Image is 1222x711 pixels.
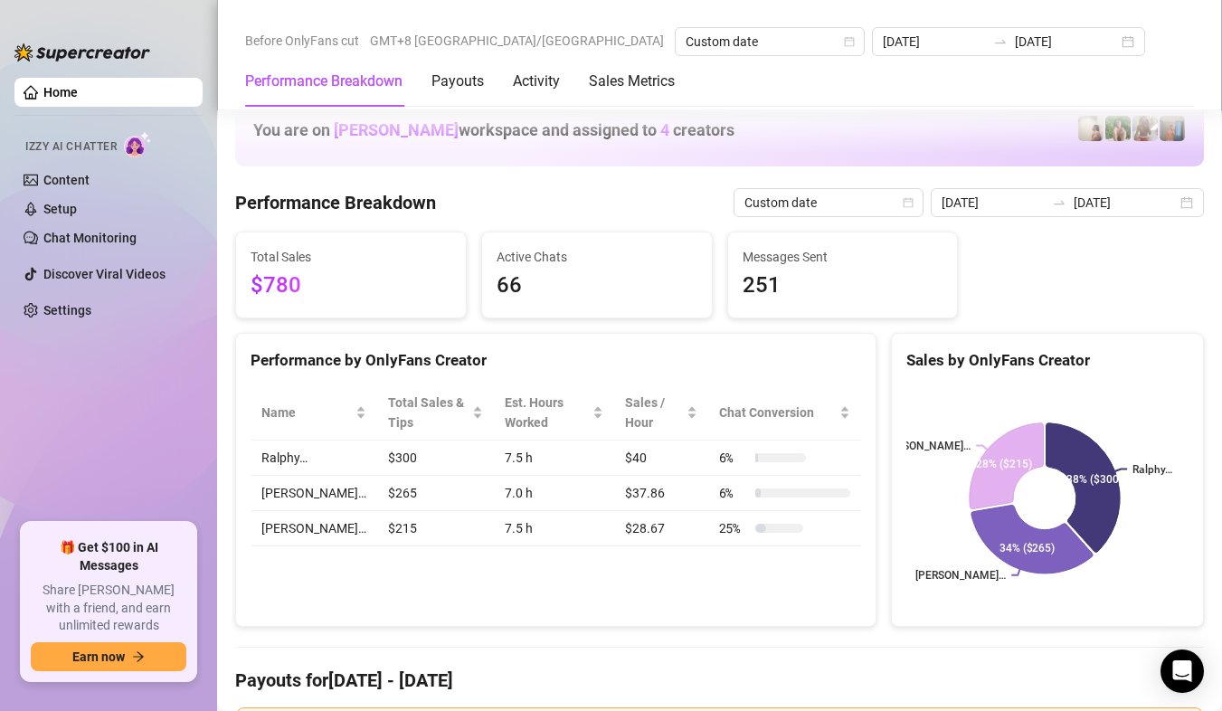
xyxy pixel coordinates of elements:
[25,138,117,156] span: Izzy AI Chatter
[251,476,377,511] td: [PERSON_NAME]…
[1015,32,1118,52] input: End date
[906,348,1189,373] div: Sales by OnlyFans Creator
[245,27,359,54] span: Before OnlyFans cut
[614,385,708,441] th: Sales / Hour
[660,120,669,139] span: 4
[1132,463,1172,476] text: Ralphy…
[43,231,137,245] a: Chat Monitoring
[513,71,560,92] div: Activity
[377,476,494,511] td: $265
[1132,116,1158,141] img: Nathaniel
[1052,195,1066,210] span: to
[844,36,855,47] span: calendar
[614,441,708,476] td: $40
[614,511,708,546] td: $28.67
[72,649,125,664] span: Earn now
[993,34,1008,49] span: swap-right
[686,28,854,55] span: Custom date
[589,71,675,92] div: Sales Metrics
[245,71,403,92] div: Performance Breakdown
[43,173,90,187] a: Content
[719,483,748,503] span: 6 %
[625,393,683,432] span: Sales / Hour
[719,518,748,538] span: 25 %
[377,511,494,546] td: $215
[1052,195,1066,210] span: swap-right
[251,269,451,303] span: $780
[31,539,186,574] span: 🎁 Get $100 in AI Messages
[124,131,152,157] img: AI Chatter
[1160,116,1185,141] img: Wayne
[743,269,943,303] span: 251
[31,642,186,671] button: Earn nowarrow-right
[494,511,614,546] td: 7.5 h
[614,476,708,511] td: $37.86
[253,120,734,140] h1: You are on workspace and assigned to creators
[334,120,459,139] span: [PERSON_NAME]
[132,650,145,663] span: arrow-right
[43,303,91,318] a: Settings
[993,34,1008,49] span: to
[235,668,1204,693] h4: Payouts for [DATE] - [DATE]
[505,393,589,432] div: Est. Hours Worked
[743,247,943,267] span: Messages Sent
[1105,116,1131,141] img: Nathaniel
[883,32,986,52] input: Start date
[43,202,77,216] a: Setup
[915,569,1006,582] text: [PERSON_NAME]…
[431,71,484,92] div: Payouts
[1074,193,1177,213] input: End date
[494,476,614,511] td: 7.0 h
[251,385,377,441] th: Name
[377,385,494,441] th: Total Sales & Tips
[43,85,78,100] a: Home
[497,247,697,267] span: Active Chats
[43,267,166,281] a: Discover Viral Videos
[14,43,150,62] img: logo-BBDzfeDw.svg
[377,441,494,476] td: $300
[251,441,377,476] td: Ralphy…
[497,269,697,303] span: 66
[31,582,186,635] span: Share [PERSON_NAME] with a friend, and earn unlimited rewards
[903,197,914,208] span: calendar
[744,189,913,216] span: Custom date
[261,403,352,422] span: Name
[1160,649,1204,693] div: Open Intercom Messenger
[251,511,377,546] td: [PERSON_NAME]…
[942,193,1045,213] input: Start date
[1078,116,1104,141] img: Ralphy
[251,348,861,373] div: Performance by OnlyFans Creator
[494,441,614,476] td: 7.5 h
[370,27,664,54] span: GMT+8 [GEOGRAPHIC_DATA]/[GEOGRAPHIC_DATA]
[388,393,469,432] span: Total Sales & Tips
[719,448,748,468] span: 6 %
[235,190,436,215] h4: Performance Breakdown
[251,247,451,267] span: Total Sales
[880,440,971,452] text: [PERSON_NAME]…
[719,403,836,422] span: Chat Conversion
[708,385,861,441] th: Chat Conversion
